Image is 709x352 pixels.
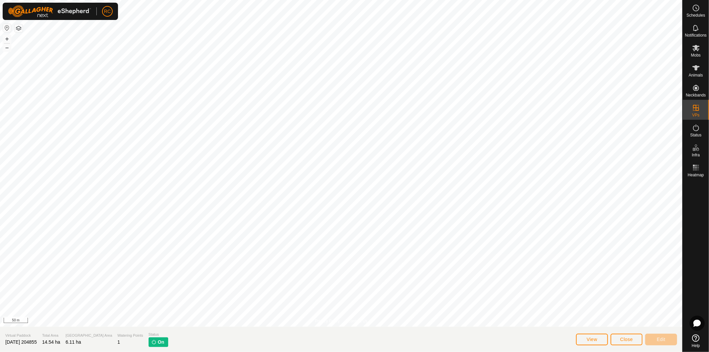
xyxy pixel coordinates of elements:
span: Neckbands [686,93,706,97]
button: – [3,44,11,52]
button: Reset Map [3,24,11,32]
button: + [3,35,11,43]
button: Map Layers [15,24,23,32]
span: 14.54 ha [42,339,60,345]
span: View [587,337,597,342]
span: Status [690,133,701,137]
span: Close [620,337,633,342]
img: Gallagher Logo [8,5,91,17]
a: Help [683,332,709,350]
span: VPs [692,113,699,117]
button: Edit [645,334,677,345]
span: [GEOGRAPHIC_DATA] Area [65,333,112,338]
span: Edit [657,337,665,342]
a: Contact Us [348,318,367,324]
span: 6.11 ha [65,339,81,345]
span: Help [692,344,700,348]
span: [DATE] 204855 [5,339,37,345]
span: 1 [117,339,120,345]
span: RC [104,8,111,15]
a: Privacy Policy [315,318,340,324]
span: Heatmap [688,173,704,177]
span: On [158,339,164,346]
button: View [576,334,608,345]
span: Status [149,332,168,337]
img: turn-on [151,339,157,345]
span: Notifications [685,33,707,37]
span: Watering Points [117,333,143,338]
span: Infra [692,153,700,157]
span: Mobs [691,53,701,57]
span: Animals [689,73,703,77]
span: Total Area [42,333,60,338]
button: Close [611,334,643,345]
span: Virtual Paddock [5,333,37,338]
span: Schedules [686,13,705,17]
